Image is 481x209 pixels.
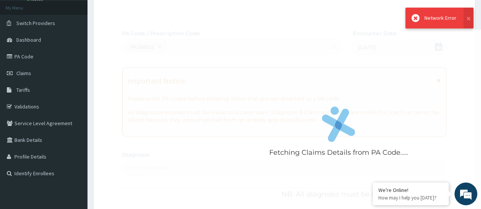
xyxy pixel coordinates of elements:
p: Step 2 of 2 [122,9,446,17]
span: Tariffs [16,86,30,93]
span: Dashboard [16,36,41,43]
textarea: Type your message and hit 'Enter' [4,133,145,160]
div: Chat with us now [40,42,128,52]
div: We're Online! [378,187,443,193]
span: Switch Providers [16,20,55,27]
span: We're online! [44,58,105,135]
span: Claims [16,70,31,77]
p: How may I help you today? [378,195,443,201]
p: Fetching Claims Details from PA Code..... [269,148,408,158]
div: Minimize live chat window [125,4,143,22]
img: d_794563401_company_1708531726252_794563401 [14,38,31,57]
div: Network Error [424,14,456,22]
